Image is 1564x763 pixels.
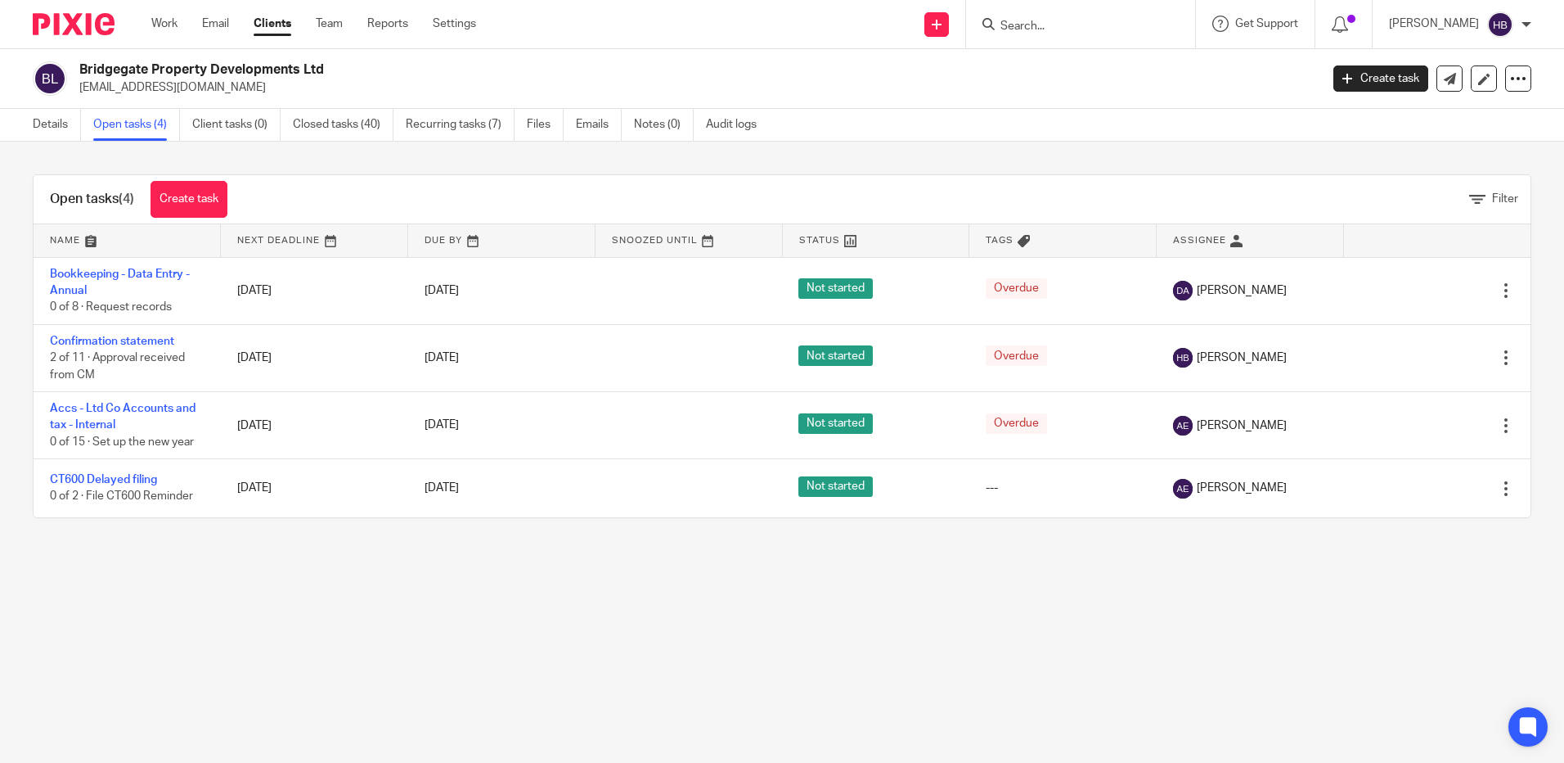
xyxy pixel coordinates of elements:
[50,269,190,296] a: Bookkeeping - Data Entry - Annual
[221,324,408,391] td: [DATE]
[1197,480,1287,496] span: [PERSON_NAME]
[986,480,1140,496] div: ---
[192,109,281,141] a: Client tasks (0)
[50,474,157,485] a: CT600 Delayed filing
[1173,348,1193,368] img: svg%3E
[798,278,873,299] span: Not started
[799,236,840,245] span: Status
[221,459,408,517] td: [DATE]
[50,403,195,431] a: Accs - Ltd Co Accounts and tax - Internal
[1235,18,1298,29] span: Get Support
[316,16,343,32] a: Team
[293,109,393,141] a: Closed tasks (40)
[50,301,172,313] span: 0 of 8 · Request records
[50,191,134,208] h1: Open tasks
[406,109,515,141] a: Recurring tasks (7)
[433,16,476,32] a: Settings
[798,413,873,434] span: Not started
[221,257,408,324] td: [DATE]
[151,16,178,32] a: Work
[425,420,459,431] span: [DATE]
[986,278,1047,299] span: Overdue
[254,16,291,32] a: Clients
[1197,282,1287,299] span: [PERSON_NAME]
[986,413,1047,434] span: Overdue
[79,79,1309,96] p: [EMAIL_ADDRESS][DOMAIN_NAME]
[50,336,174,347] a: Confirmation statement
[1389,16,1479,32] p: [PERSON_NAME]
[798,345,873,366] span: Not started
[50,491,193,503] span: 0 of 2 · File CT600 Reminder
[999,20,1146,34] input: Search
[50,436,194,448] span: 0 of 15 · Set up the new year
[986,236,1013,245] span: Tags
[1173,479,1193,499] img: svg%3E
[93,109,180,141] a: Open tasks (4)
[33,109,81,141] a: Details
[79,61,1063,79] h2: Bridgegate Property Developments Ltd
[1173,416,1193,436] img: svg%3E
[576,109,622,141] a: Emails
[1197,350,1287,366] span: [PERSON_NAME]
[1333,65,1428,92] a: Create task
[1173,281,1193,300] img: svg%3E
[425,352,459,363] span: [DATE]
[1487,11,1513,38] img: svg%3E
[33,61,67,96] img: svg%3E
[50,352,185,381] span: 2 of 11 · Approval received from CM
[986,345,1047,366] span: Overdue
[634,109,694,141] a: Notes (0)
[1492,193,1518,205] span: Filter
[798,476,873,497] span: Not started
[612,236,698,245] span: Snoozed Until
[151,181,227,218] a: Create task
[425,285,459,296] span: [DATE]
[221,392,408,459] td: [DATE]
[527,109,564,141] a: Files
[367,16,408,32] a: Reports
[425,483,459,494] span: [DATE]
[119,192,134,205] span: (4)
[33,13,115,35] img: Pixie
[202,16,229,32] a: Email
[706,109,769,141] a: Audit logs
[1197,418,1287,434] span: [PERSON_NAME]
